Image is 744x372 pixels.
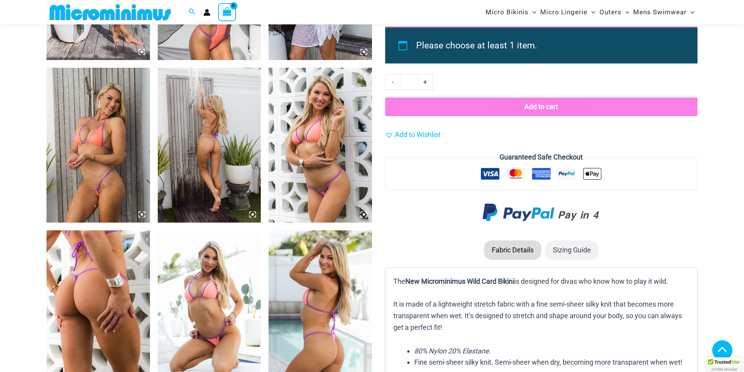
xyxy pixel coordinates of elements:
span: Menu Toggle [587,2,595,22]
img: Wild Card Neon Bliss 312 Top 457 Micro 06 [46,68,150,223]
a: - [385,74,400,90]
input: Product quantity [400,74,418,90]
a: Micro LingerieMenu ToggleMenu Toggle [538,2,597,22]
a: Add to Wishlist [385,129,441,141]
span: Micro Bikinis [486,2,529,22]
span: Add to Wishlist [395,130,441,139]
img: MM SHOP LOGO FLAT [46,3,174,21]
em: 80% Nylon 20% Elastane. [414,347,491,355]
li: Sizing Guide [545,240,599,260]
img: Wild Card Neon Bliss 312 Top 457 Micro 07 [158,68,261,223]
p: The is designed for divas who know how to play it wild. It is made of a lightweight stretch fabri... [393,276,689,333]
div: TrustedSite Certified [706,357,742,372]
span: Outers [599,2,622,22]
span: Menu Toggle [622,2,629,22]
button: Add to cart [385,98,697,116]
span: Mens Swimwear [633,2,687,22]
a: Mens SwimwearMenu ToggleMenu Toggle [631,2,696,22]
nav: Site Navigation [482,1,697,23]
li: Fabric Details [484,240,541,260]
legend: Guaranteed Safe Checkout [496,151,586,163]
a: Micro BikinisMenu ToggleMenu Toggle [484,2,538,22]
a: OutersMenu ToggleMenu Toggle [598,2,631,22]
a: + [418,74,433,90]
a: View Shopping Cart, empty [218,3,236,21]
img: Wild Card Neon Bliss 312 Top 457 Micro 01 [269,68,372,223]
span: Menu Toggle [529,2,536,22]
span: Micro Lingerie [540,2,587,22]
li: Please choose at least 1 item. [416,37,680,55]
span: Menu Toggle [687,2,694,22]
b: New Microminimus Wild Card Bikini [405,277,514,285]
li: Fine semi-sheer silky knit. Semi-sheer when dry, becoming more transparent when wet! [414,357,689,368]
a: Account icon link [203,9,210,16]
a: Search icon link [189,7,196,17]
